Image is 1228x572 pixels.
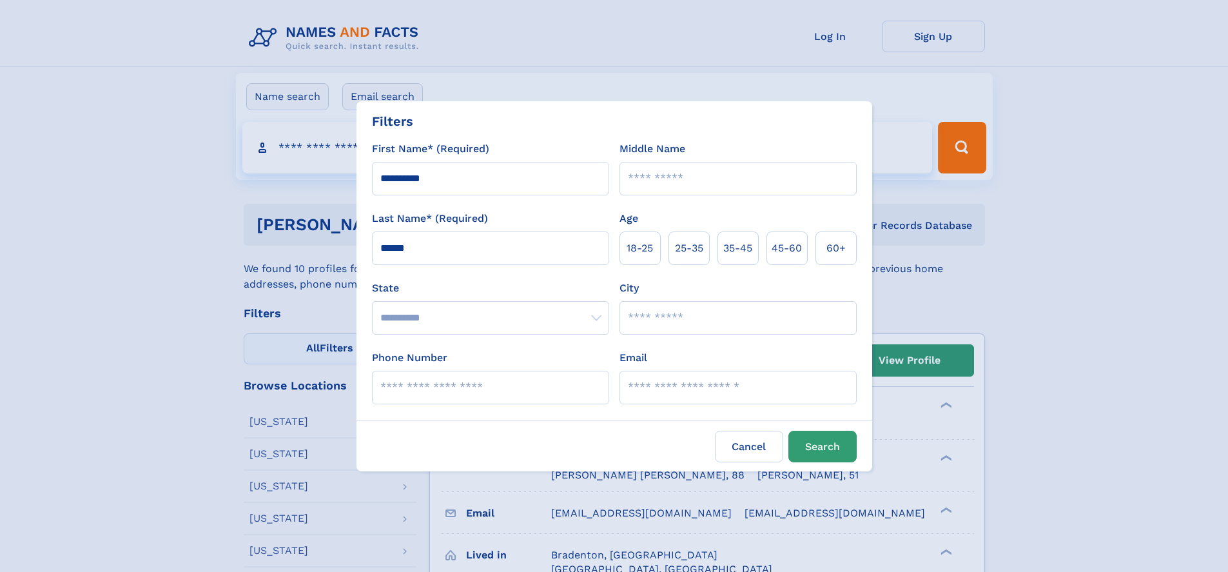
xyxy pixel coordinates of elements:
label: Cancel [715,431,783,462]
span: 35‑45 [723,241,752,256]
button: Search [788,431,857,462]
span: 18‑25 [627,241,653,256]
label: First Name* (Required) [372,141,489,157]
label: Middle Name [619,141,685,157]
label: Last Name* (Required) [372,211,488,226]
span: 45‑60 [772,241,802,256]
label: Age [619,211,638,226]
label: Email [619,350,647,366]
span: 60+ [826,241,846,256]
div: Filters [372,112,413,131]
span: 25‑35 [675,241,703,256]
label: City [619,281,639,296]
label: State [372,281,609,296]
label: Phone Number [372,350,447,366]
